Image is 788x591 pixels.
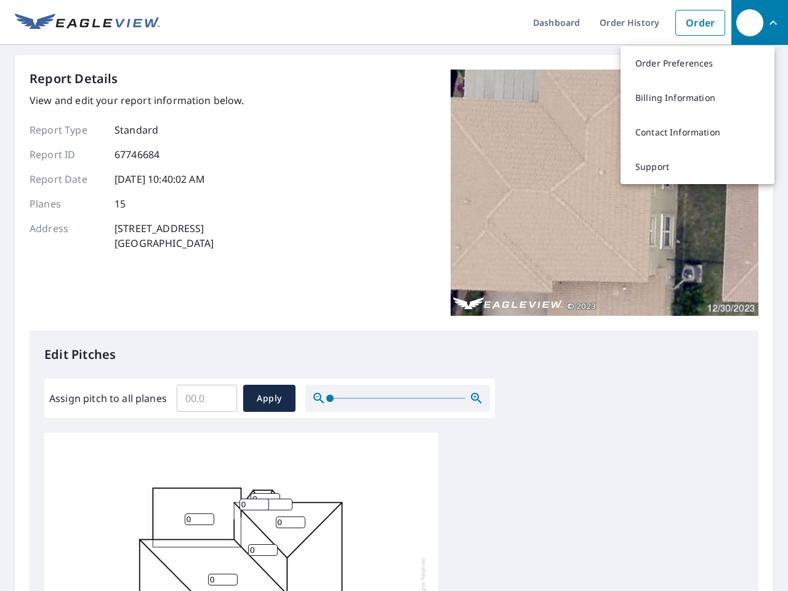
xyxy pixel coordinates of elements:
a: Order [675,10,725,36]
p: Address [30,221,103,251]
p: Report Date [30,172,103,187]
p: [DATE] 10:40:02 AM [115,172,205,187]
img: Top image [451,70,758,316]
a: Contact Information [621,115,774,150]
p: 67746684 [115,147,159,162]
p: Report ID [30,147,103,162]
a: Order Preferences [621,46,774,81]
a: Support [621,150,774,184]
p: Planes [30,196,103,211]
img: EV Logo [15,14,160,32]
p: Report Details [30,70,118,88]
p: View and edit your report information below. [30,93,244,108]
button: Apply [243,385,295,412]
p: [STREET_ADDRESS] [GEOGRAPHIC_DATA] [115,221,214,251]
label: Assign pitch to all planes [49,391,167,406]
a: Billing Information [621,81,774,115]
p: Standard [115,123,158,137]
input: 00.0 [177,381,237,416]
p: Report Type [30,123,103,137]
p: 15 [115,196,126,211]
p: Edit Pitches [44,345,744,364]
span: Apply [253,391,286,406]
